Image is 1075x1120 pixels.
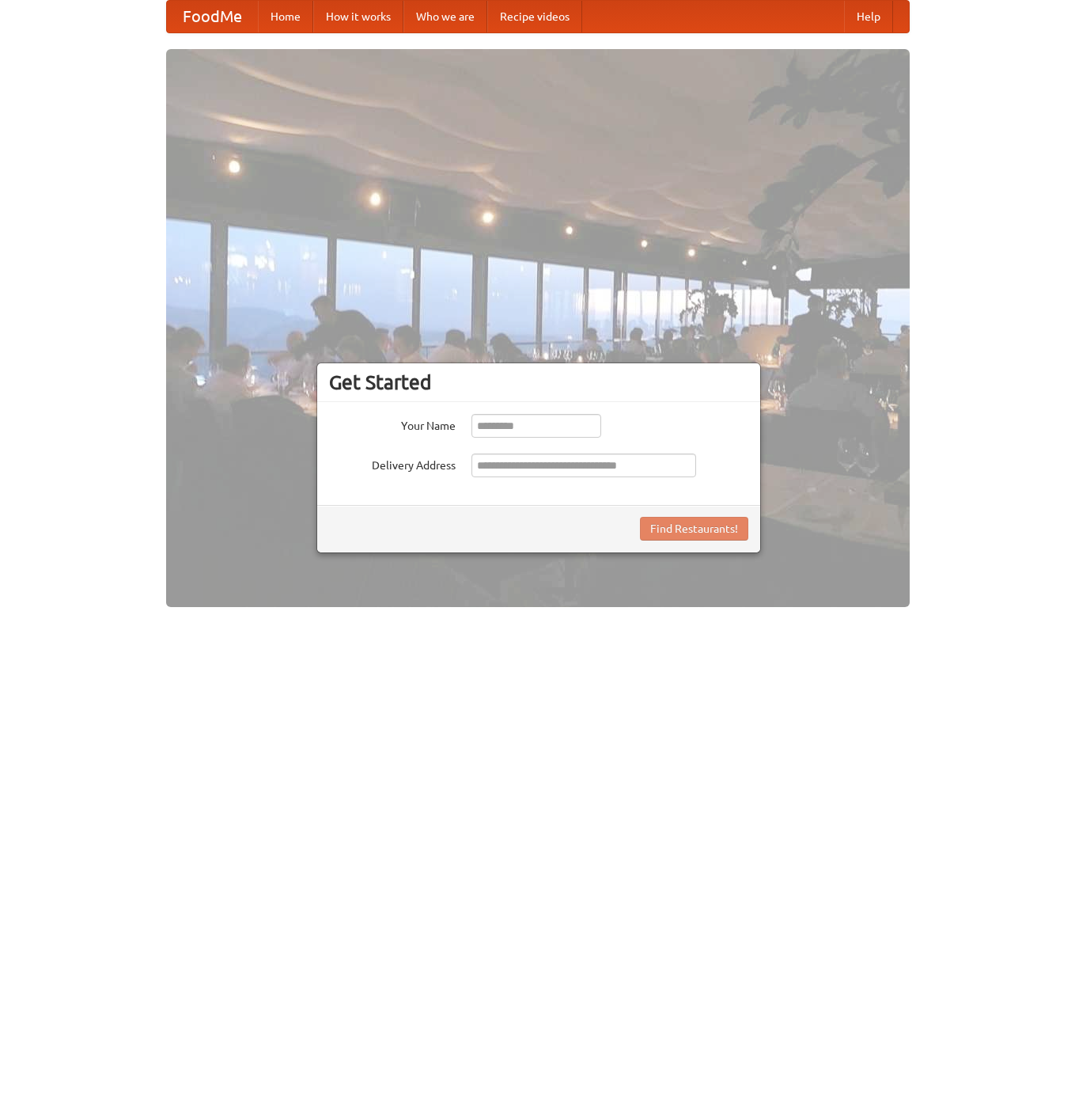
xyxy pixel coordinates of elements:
[640,517,748,541] button: Find Restaurants!
[329,370,748,394] h3: Get Started
[403,1,487,32] a: Who we are
[844,1,893,32] a: Help
[329,414,456,434] label: Your Name
[329,454,456,473] label: Delivery Address
[167,1,258,32] a: FoodMe
[313,1,403,32] a: How it works
[258,1,313,32] a: Home
[487,1,582,32] a: Recipe videos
